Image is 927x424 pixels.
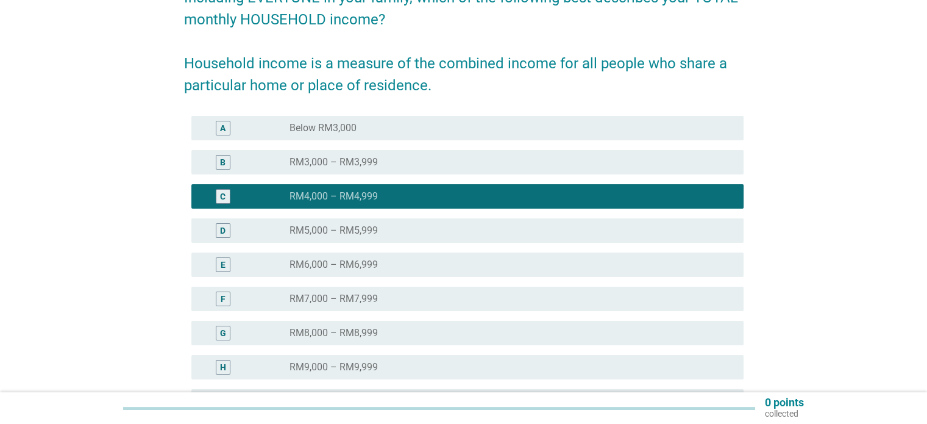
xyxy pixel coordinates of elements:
label: RM7,000 – RM7,999 [289,293,378,305]
label: RM3,000 – RM3,999 [289,156,378,168]
div: A [220,122,226,135]
div: H [220,361,226,374]
label: RM5,000 – RM5,999 [289,225,378,237]
div: B [220,156,226,169]
p: 0 points [765,397,804,408]
label: Below RM3,000 [289,122,357,134]
div: G [220,327,226,340]
div: C [220,190,226,203]
label: RM9,000 – RM9,999 [289,361,378,373]
div: F [221,293,226,306]
div: E [221,259,226,271]
label: RM8,000 – RM8,999 [289,327,378,339]
p: collected [765,408,804,419]
div: D [220,225,226,237]
label: RM6,000 – RM6,999 [289,259,378,271]
label: RM4,000 – RM4,999 [289,190,378,203]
